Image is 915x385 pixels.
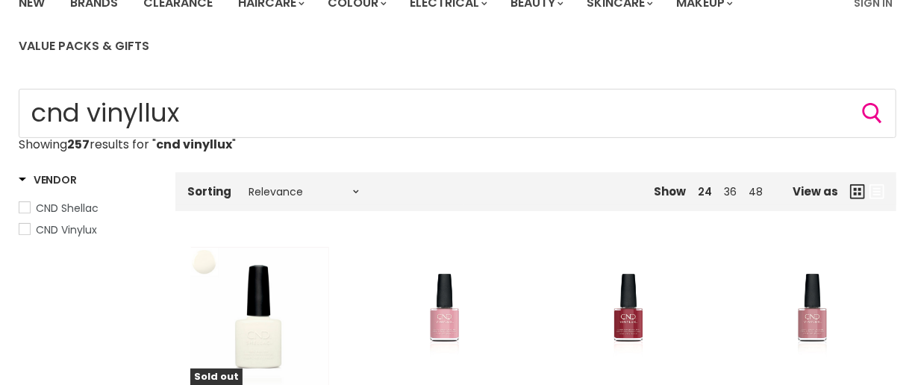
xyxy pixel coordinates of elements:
span: CND Vinylux [36,222,97,237]
p: Showing results for " " [19,138,896,151]
a: Value Packs & Gifts [7,31,160,62]
span: Show [654,184,686,199]
input: Search [19,89,896,138]
a: 48 [749,184,763,199]
a: 24 [698,184,712,199]
span: CND Shellac [36,201,99,216]
span: View as [793,185,838,198]
label: Sorting [187,185,231,198]
a: 36 [724,184,737,199]
button: Search [861,101,884,125]
a: CND Vinylux [19,222,157,238]
strong: cnd vinyllux [156,136,232,153]
strong: 257 [67,136,90,153]
a: CND Shellac [19,200,157,216]
h3: Vendor [19,172,76,187]
form: Product [19,89,896,138]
